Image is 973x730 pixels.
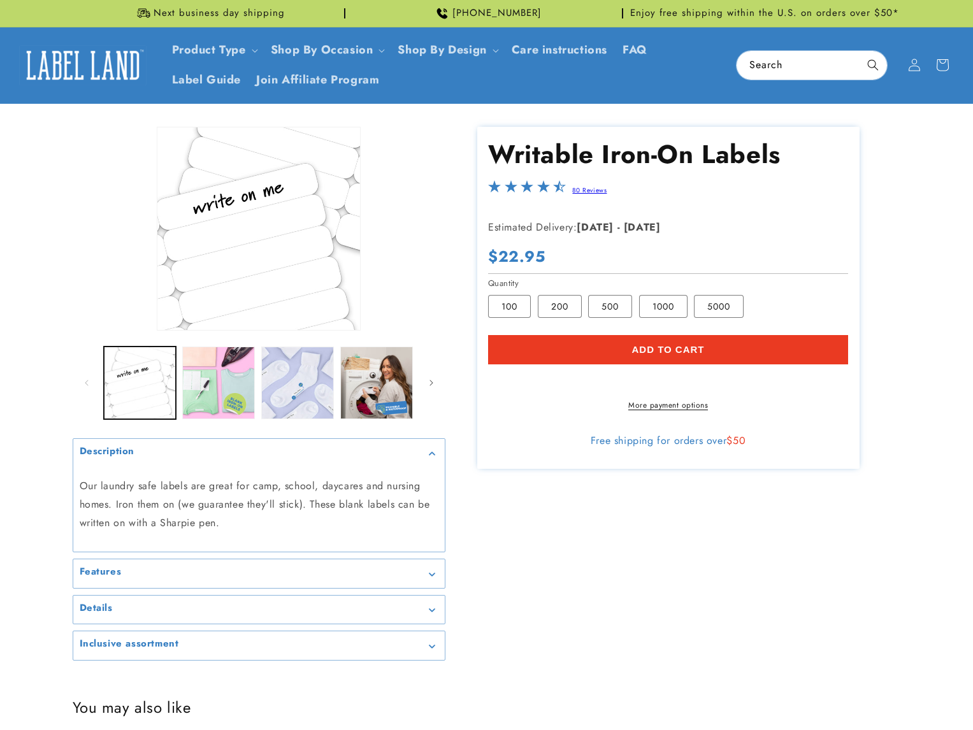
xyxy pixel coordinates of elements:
h2: Features [80,566,122,578]
media-gallery: Gallery Viewer [73,127,445,661]
summary: Product Type [164,35,263,65]
a: Shop By Design [398,41,486,58]
span: Shop By Occasion [271,43,373,57]
span: Add to cart [631,344,704,355]
button: Search [859,51,887,79]
strong: [DATE] [577,220,614,234]
span: [PHONE_NUMBER] [452,7,542,20]
label: 100 [488,295,531,318]
a: Join Affiliate Program [249,65,387,95]
label: 5000 [694,295,744,318]
span: FAQ [623,43,647,57]
a: Care instructions [504,35,615,65]
iframe: Gorgias Floating Chat [705,670,960,717]
span: Join Affiliate Program [256,73,379,87]
a: Product Type [172,41,246,58]
summary: Description [73,439,445,468]
legend: Quantity [488,277,520,290]
strong: - [617,220,621,234]
h2: Description [80,445,135,458]
summary: Features [73,559,445,588]
a: Label Guide [164,65,249,95]
a: FAQ [615,35,655,65]
button: Slide left [73,369,101,397]
a: More payment options [488,399,848,411]
span: Next business day shipping [154,7,285,20]
summary: Shop By Design [390,35,503,65]
summary: Details [73,596,445,624]
span: 50 [733,433,746,448]
span: $ [726,433,733,448]
h2: You may also like [73,698,901,717]
strong: [DATE] [624,220,661,234]
label: 1000 [639,295,688,318]
img: Label Land [19,45,147,85]
span: Label Guide [172,73,241,87]
button: Load image 2 in gallery view [182,347,255,419]
summary: Inclusive assortment [73,631,445,660]
a: 80 Reviews [572,185,607,195]
h1: Writable Iron-On Labels [488,138,848,171]
button: Load image 1 in gallery view [104,347,177,419]
h2: Inclusive assortment [80,638,179,650]
label: 200 [538,295,582,318]
p: Estimated Delivery: [488,218,807,237]
button: Slide right [417,369,445,397]
span: Enjoy free shipping within the U.S. on orders over $50* [630,7,899,20]
span: $22.95 [488,247,545,266]
button: Add to cart [488,335,848,364]
p: Our laundry safe labels are great for camp, school, daycares and nursing homes. Iron them on (we ... [80,477,438,532]
summary: Shop By Occasion [263,35,391,65]
a: Label Land [15,41,152,90]
h2: Details [80,602,113,615]
div: Free shipping for orders over [488,434,848,447]
span: 4.3-star overall rating [488,183,566,198]
label: 500 [588,295,632,318]
button: Load image 3 in gallery view [261,347,334,419]
button: Load image 4 in gallery view [340,347,413,419]
span: Care instructions [512,43,607,57]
